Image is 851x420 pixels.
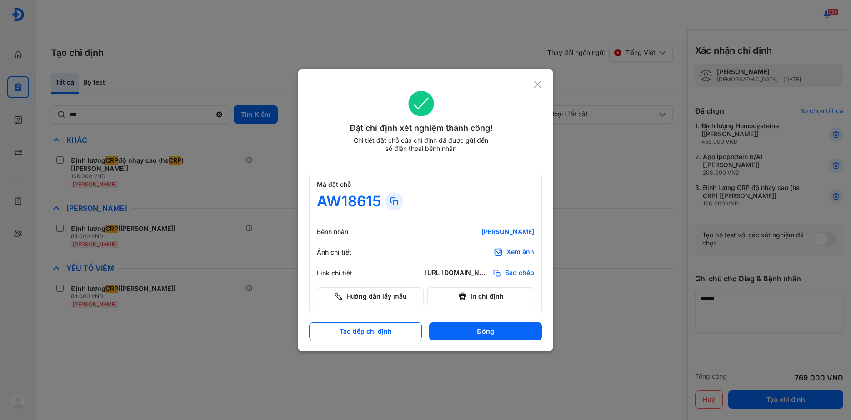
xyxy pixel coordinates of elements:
[317,228,371,236] div: Bệnh nhân
[309,122,533,135] div: Đặt chỉ định xét nghiệm thành công!
[427,287,534,305] button: In chỉ định
[317,180,534,189] div: Mã đặt chỗ
[350,136,492,153] div: Chi tiết đặt chỗ của chỉ định đã được gửi đến số điện thoại bệnh nhân
[505,269,534,278] span: Sao chép
[317,287,424,305] button: Hướng dẫn lấy mẫu
[317,192,381,210] div: AW18615
[317,269,371,277] div: Link chi tiết
[425,228,534,236] div: [PERSON_NAME]
[506,248,534,257] div: Xem ảnh
[317,248,371,256] div: Ảnh chi tiết
[429,322,542,340] button: Đóng
[425,269,489,278] div: [URL][DOMAIN_NAME]
[309,322,422,340] button: Tạo tiếp chỉ định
